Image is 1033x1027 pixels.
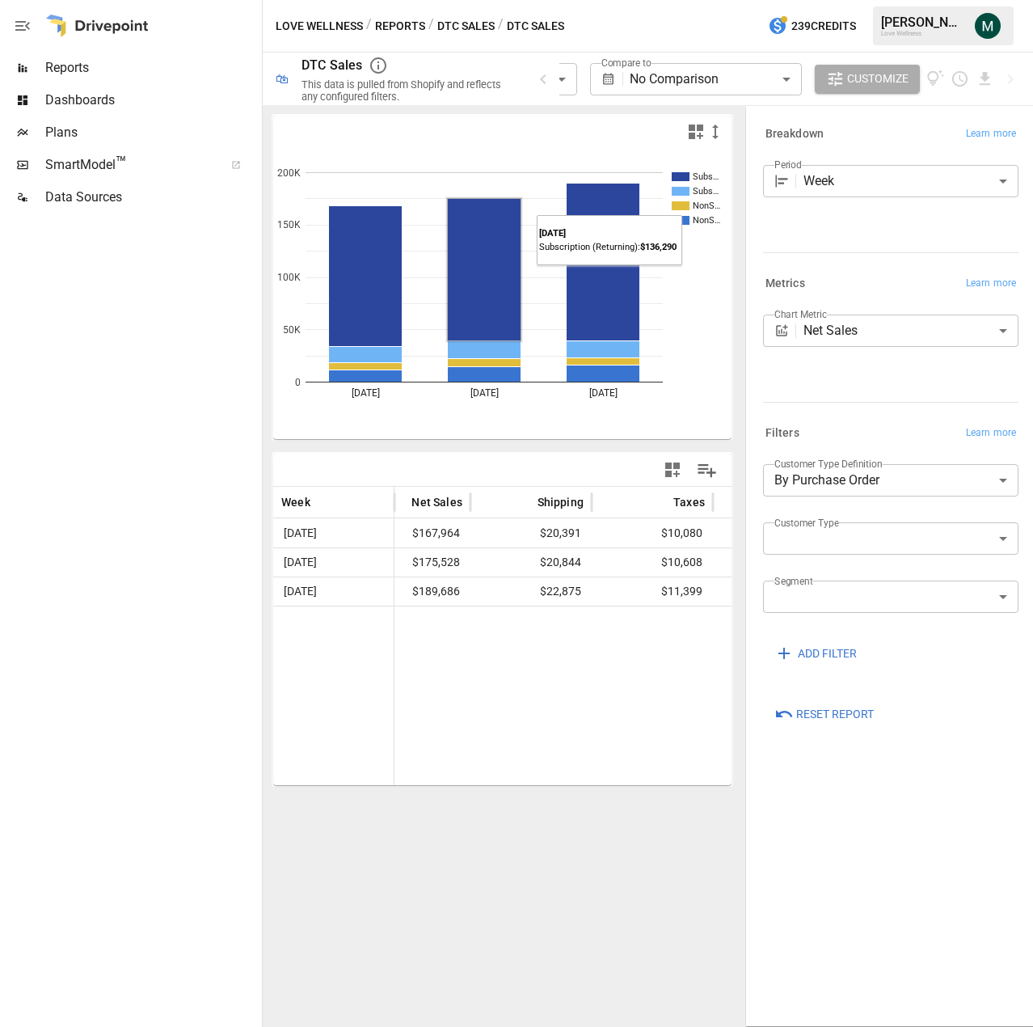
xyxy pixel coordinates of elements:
[693,201,720,211] text: NonS…
[649,491,672,513] button: Sort
[763,639,868,668] button: ADD FILTER
[689,452,725,488] button: Manage Columns
[498,16,504,36] div: /
[966,425,1016,442] span: Learn more
[721,548,826,577] span: $206,979
[301,57,362,73] div: DTC Sales
[312,491,335,513] button: Sort
[774,457,883,471] label: Customer Type Definition
[479,577,584,606] span: $22,875
[976,70,994,88] button: Download report
[470,387,499,399] text: [DATE]
[693,171,719,182] text: Subs…
[774,307,827,321] label: Chart Metric
[966,126,1016,142] span: Learn more
[966,276,1016,292] span: Learn more
[45,155,213,175] span: SmartModel
[798,644,857,664] span: ADD FILTER
[538,494,584,510] span: Shipping
[277,272,301,283] text: 100K
[375,16,425,36] button: Reports
[693,215,720,226] text: NonS…
[774,516,839,530] label: Customer Type
[301,78,514,103] div: This data is pulled from Shopify and reflects any configured filters.
[796,704,874,725] span: Reset Report
[803,165,1018,197] div: Week
[45,123,259,142] span: Plans
[600,548,705,577] span: $10,608
[673,494,705,510] span: Taxes
[387,491,410,513] button: Sort
[437,16,495,36] button: DTC Sales
[428,16,434,36] div: /
[479,519,584,547] span: $20,391
[295,377,301,388] text: 0
[951,70,969,88] button: Schedule report
[281,548,386,577] span: [DATE]
[601,56,651,70] label: Compare to
[273,148,732,439] svg: A chart.
[277,219,301,230] text: 150K
[281,577,386,606] span: [DATE]
[693,186,719,197] text: Subs…
[357,548,462,577] span: $175,528
[479,548,584,577] span: $20,844
[791,16,856,36] span: 239 Credits
[357,577,462,606] span: $189,686
[815,65,920,94] button: Customize
[281,494,310,510] span: Week
[589,387,618,399] text: [DATE]
[116,153,127,173] span: ™
[765,125,824,143] h6: Breakdown
[803,315,1018,347] div: Net Sales
[763,700,885,729] button: Reset Report
[411,494,462,510] span: Net Sales
[721,577,826,606] span: $223,960
[352,387,380,399] text: [DATE]
[281,519,386,547] span: [DATE]
[366,16,372,36] div: /
[881,30,965,37] div: Love Wellness
[276,16,363,36] button: Love Wellness
[277,167,301,179] text: 200K
[763,464,1018,497] div: By Purchase Order
[276,71,289,87] div: 🛍
[774,574,812,588] label: Segment
[765,425,799,442] h6: Filters
[774,158,802,171] label: Period
[975,13,1001,39] img: Michael Cormack
[513,491,536,513] button: Sort
[847,69,909,89] span: Customize
[600,519,705,547] span: $10,080
[765,275,805,293] h6: Metrics
[881,15,965,30] div: [PERSON_NAME]
[45,58,259,78] span: Reports
[630,63,801,95] div: No Comparison
[721,519,826,547] span: $198,435
[965,3,1010,49] button: Michael Cormack
[761,11,862,41] button: 239Credits
[357,519,462,547] span: $167,964
[600,577,705,606] span: $11,399
[283,324,301,336] text: 50K
[926,65,945,94] button: View documentation
[45,91,259,110] span: Dashboards
[45,188,259,207] span: Data Sources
